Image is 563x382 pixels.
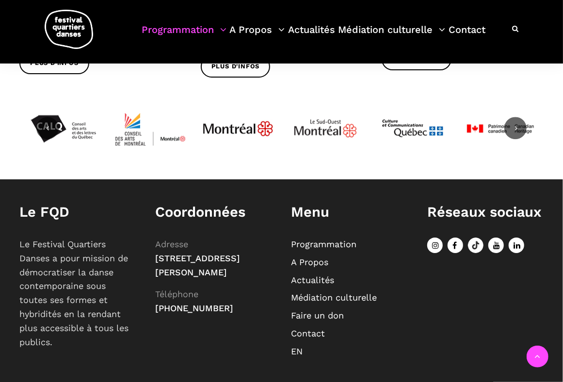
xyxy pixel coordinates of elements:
span: [PHONE_NUMBER] [155,303,233,313]
span: [STREET_ADDRESS][PERSON_NAME] [155,253,240,277]
a: Programmation [142,21,226,50]
img: Logo_Mtl_Le_Sud-Ouest.svg_ [289,92,362,165]
h1: Menu [291,204,408,221]
img: CMYK_Logo_CAMMontreal [114,92,187,165]
h1: Réseaux sociaux [427,204,544,221]
h1: Coordonnées [155,204,272,221]
img: logo-fqd-med [45,10,93,49]
a: Médiation culturelle [291,292,377,302]
a: A Propos [230,21,285,50]
a: Actualités [288,21,335,50]
a: Médiation culturelle [338,21,446,50]
a: A Propos [291,257,329,267]
span: Adresse [155,239,188,249]
img: mccq-3-3 [376,92,449,165]
a: Faire un don [291,310,344,320]
a: Plus d'infos [201,56,271,78]
p: Le Festival Quartiers Danses a pour mission de démocratiser la danse contemporaine sous toutes se... [19,238,136,349]
a: Programmation [291,239,357,249]
a: Contact [449,21,485,50]
img: patrimoinecanadien-01_0-4 [464,92,536,165]
a: Actualités [291,275,335,285]
h1: Le FQD [19,204,136,221]
span: Téléphone [155,289,198,299]
a: EN [291,346,303,356]
img: JPGnr_b [202,92,274,165]
span: Plus d'infos [211,62,260,72]
a: Contact [291,328,325,338]
img: Calq_noir [27,92,99,165]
